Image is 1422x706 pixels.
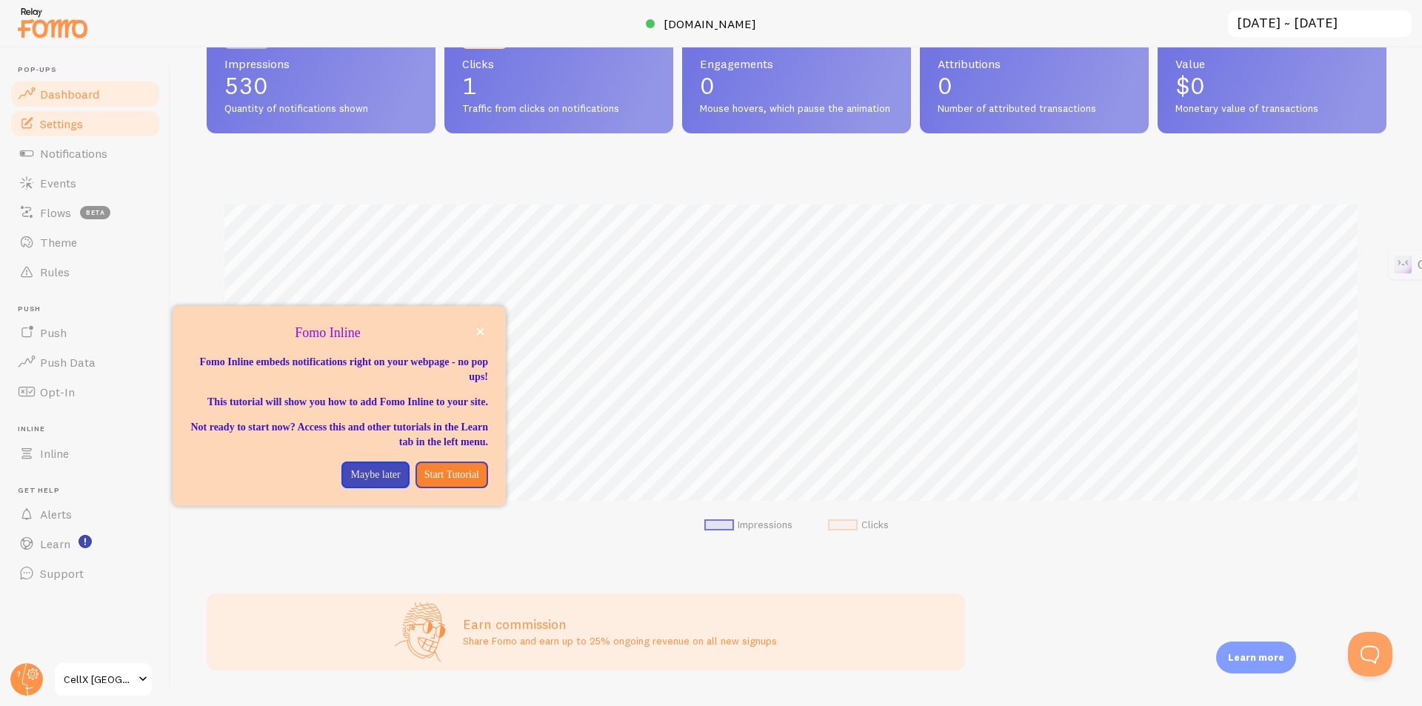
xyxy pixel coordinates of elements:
[40,325,67,340] span: Push
[350,467,400,482] p: Maybe later
[9,318,161,347] a: Push
[190,324,488,343] p: Fomo Inline
[9,529,161,559] a: Learn
[462,58,655,70] span: Clicks
[190,420,488,450] p: Not ready to start now? Access this and other tutorials in the Learn tab in the left menu.
[18,424,161,434] span: Inline
[938,58,1131,70] span: Attributions
[9,168,161,198] a: Events
[40,264,70,279] span: Rules
[1228,650,1284,665] p: Learn more
[40,205,71,220] span: Flows
[18,486,161,496] span: Get Help
[40,235,77,250] span: Theme
[462,74,655,98] p: 1
[1348,632,1392,676] iframe: Help Scout Beacon - Open
[16,4,90,41] img: fomo-relay-logo-orange.svg
[9,377,161,407] a: Opt-In
[415,462,488,488] button: Start Tutorial
[938,102,1131,116] span: Number of attributed transactions
[224,102,418,116] span: Quantity of notifications shown
[9,198,161,227] a: Flows beta
[40,87,99,101] span: Dashboard
[40,146,107,161] span: Notifications
[224,74,418,98] p: 530
[700,74,893,98] p: 0
[341,462,409,488] button: Maybe later
[463,616,777,633] h3: Earn commission
[40,355,96,370] span: Push Data
[40,384,75,399] span: Opt-In
[40,566,84,581] span: Support
[18,304,161,314] span: Push
[424,467,479,482] p: Start Tutorial
[9,257,161,287] a: Rules
[1216,642,1296,673] div: Learn more
[462,102,655,116] span: Traffic from clicks on notifications
[9,559,161,588] a: Support
[9,79,161,109] a: Dashboard
[9,347,161,377] a: Push Data
[40,116,83,131] span: Settings
[700,58,893,70] span: Engagements
[1175,58,1369,70] span: Value
[9,109,161,139] a: Settings
[938,74,1131,98] p: 0
[190,395,488,410] p: This tutorial will show you how to add Fomo Inline to your site.
[1175,102,1369,116] span: Monetary value of transactions
[64,670,134,688] span: CellX [GEOGRAPHIC_DATA]
[828,519,889,532] li: Clicks
[40,446,69,461] span: Inline
[9,139,161,168] a: Notifications
[40,176,76,190] span: Events
[1175,71,1205,100] span: $0
[40,536,70,551] span: Learn
[40,507,72,522] span: Alerts
[80,206,110,219] span: beta
[9,227,161,257] a: Theme
[9,499,161,529] a: Alerts
[463,633,777,648] p: Share Fomo and earn up to 25% ongoing revenue on all new signups
[190,355,488,384] p: Fomo Inline embeds notifications right on your webpage - no pop ups!
[173,306,506,506] div: Fomo Inline
[224,58,418,70] span: Impressions
[53,662,153,697] a: CellX [GEOGRAPHIC_DATA]
[473,324,488,339] button: close,
[700,102,893,116] span: Mouse hovers, which pause the animation
[79,535,92,548] svg: <p>Watch New Feature Tutorials!</p>
[9,439,161,468] a: Inline
[18,65,161,75] span: Pop-ups
[704,519,792,532] li: Impressions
